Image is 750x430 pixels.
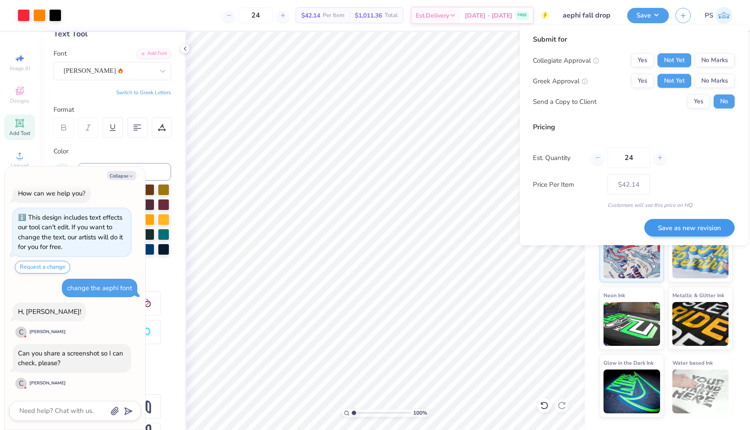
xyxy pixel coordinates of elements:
span: Per Item [323,11,344,20]
img: Glow in the Dark Ink [604,370,660,413]
span: Water based Ink [672,358,713,367]
img: Standard [604,235,660,278]
div: How can we help you? [18,189,86,198]
span: $1,011.36 [355,11,382,20]
div: Can you share a screenshot so I can check, please? [18,349,123,368]
img: Neon Ink [604,302,660,346]
div: This design includes text effects our tool can't edit. If you want to change the text, our artist... [18,213,123,252]
input: Untitled Design [556,7,621,24]
span: Image AI [10,65,30,72]
label: Est. Quantity [533,153,585,163]
img: Metallic & Glitter Ink [672,302,729,346]
img: Puff Ink [672,235,729,278]
button: Save as new revision [644,219,735,237]
button: Collapse [107,171,136,180]
div: Color [54,146,171,156]
div: Send a Copy to Client [533,96,596,107]
span: 100 % [413,409,427,417]
span: Glow in the Dark Ink [604,358,654,367]
span: FREE [518,12,527,18]
div: Add Font [136,49,171,59]
span: Est. Delivery [416,11,449,20]
input: – – [239,7,273,23]
span: Upload [11,162,29,169]
div: Format [54,105,172,115]
input: e.g. 7428 c [78,163,171,181]
button: Yes [631,53,654,68]
div: H, [PERSON_NAME]! [18,307,81,316]
span: PS [705,11,713,21]
div: Submit for [533,34,735,45]
div: [PERSON_NAME] [29,380,66,387]
button: Yes [687,95,710,109]
div: C [15,327,27,338]
span: Designs [10,97,29,104]
input: – – [607,148,650,168]
button: Switch to Greek Letters [116,89,171,96]
button: Save [627,8,669,23]
div: Customers will see this price on HQ. [533,201,735,209]
label: Price Per Item [533,179,601,189]
a: PS [705,7,732,24]
div: change the aephi font [67,284,132,292]
div: Greek Approval [533,76,588,86]
div: Text Tool [54,28,171,40]
span: Metallic & Glitter Ink [672,291,724,300]
div: [PERSON_NAME] [29,329,66,335]
span: Add Text [9,130,30,137]
button: No Marks [695,74,735,88]
span: $42.14 [301,11,320,20]
button: No [714,95,735,109]
span: [DATE] - [DATE] [465,11,512,20]
div: Pricing [533,122,735,132]
img: Paige Sirlin [715,7,732,24]
button: No Marks [695,53,735,68]
div: C [15,378,27,389]
button: Not Yet [657,53,691,68]
div: Collegiate Approval [533,55,599,65]
span: Neon Ink [604,291,625,300]
button: Not Yet [657,74,691,88]
button: Yes [631,74,654,88]
label: Font [54,49,67,59]
button: Request a change [15,261,70,274]
span: Total [385,11,398,20]
img: Water based Ink [672,370,729,413]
